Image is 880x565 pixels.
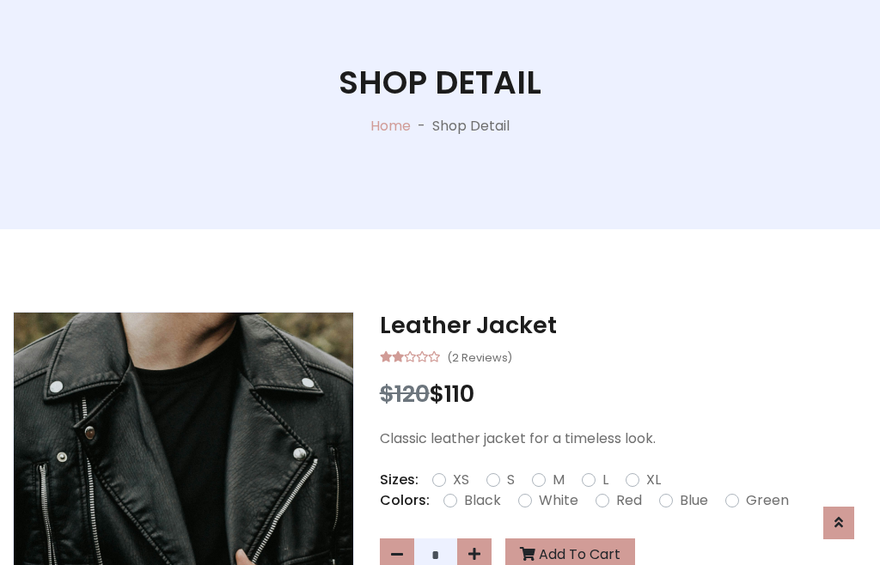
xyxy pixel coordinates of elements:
label: XL [646,470,661,490]
p: Shop Detail [432,116,510,137]
h3: $ [380,380,867,408]
label: Red [616,490,642,511]
span: $120 [380,378,430,410]
p: Classic leather jacket for a timeless look. [380,428,867,449]
h1: Shop Detail [339,64,541,102]
label: L [602,470,608,490]
p: Colors: [380,490,430,511]
label: M [553,470,565,490]
h3: Leather Jacket [380,312,867,339]
p: Sizes: [380,470,419,490]
label: Black [464,490,501,511]
span: 110 [444,378,474,410]
p: - [411,116,432,137]
label: Green [746,490,789,511]
a: Home [370,116,411,136]
small: (2 Reviews) [447,346,512,367]
label: S [507,470,515,490]
label: White [539,490,578,511]
label: Blue [680,490,708,511]
label: XS [453,470,469,490]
